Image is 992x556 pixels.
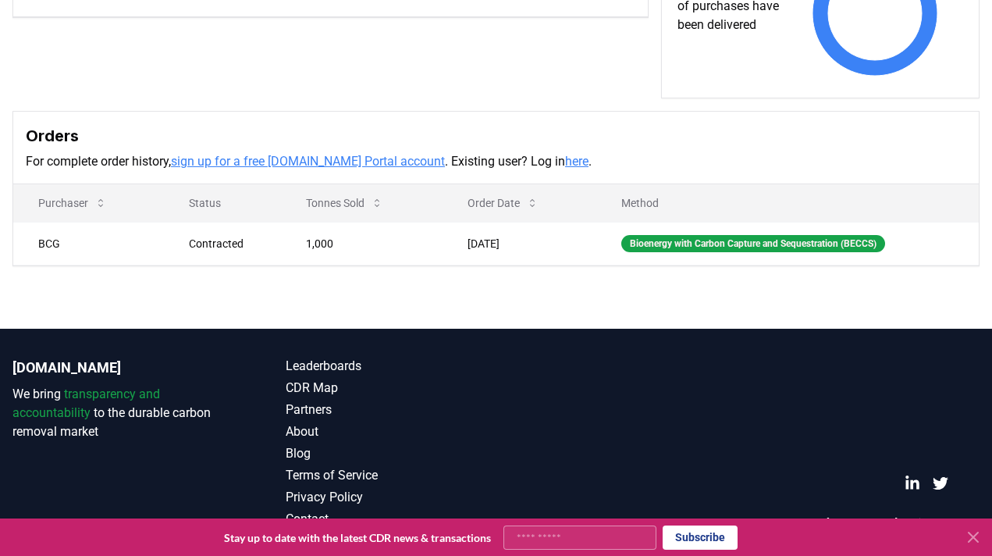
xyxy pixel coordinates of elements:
h3: Orders [26,124,966,148]
a: sign up for a free [DOMAIN_NAME] Portal account [171,154,445,169]
p: [DOMAIN_NAME] [12,357,223,379]
a: CDR Map [286,379,496,397]
button: Order Date [455,187,551,219]
a: Contact [286,510,496,529]
a: here [565,154,588,169]
a: About [286,422,496,441]
span: transparency and accountability [12,387,160,420]
button: Tonnes Sold [293,187,396,219]
div: Bioenergy with Carbon Capture and Sequestration (BECCS) [621,235,885,252]
p: Status [176,195,268,211]
p: © 2025 [DOMAIN_NAME]. All rights reserved. [793,516,980,529]
p: For complete order history, . Existing user? Log in . [26,152,966,171]
td: 1,000 [281,222,443,265]
a: Privacy Policy [286,488,496,507]
td: [DATE] [443,222,596,265]
a: Terms of Service [286,466,496,485]
a: Partners [286,401,496,419]
p: Method [609,195,966,211]
a: Blog [286,444,496,463]
td: BCG [13,222,164,265]
p: We bring to the durable carbon removal market [12,385,223,441]
a: Twitter [933,476,948,491]
div: Contracted [189,236,268,251]
a: Leaderboards [286,357,496,376]
button: Purchaser [26,187,119,219]
a: LinkedIn [905,476,920,491]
